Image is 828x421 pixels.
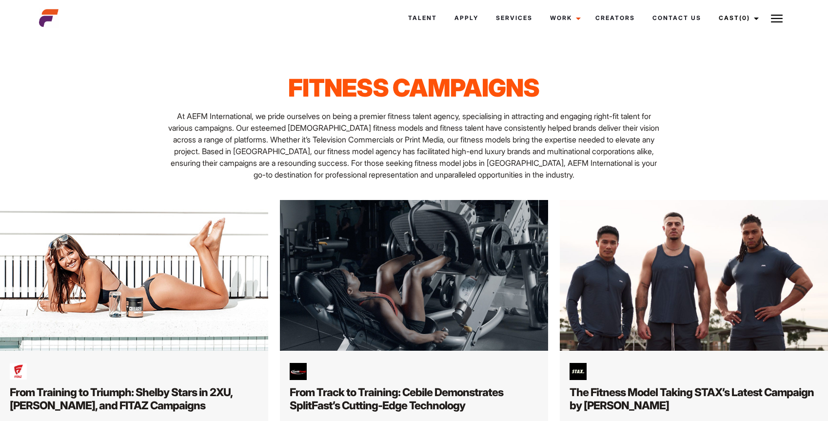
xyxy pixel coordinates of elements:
h2: From Track to Training: Cebile Demonstrates SplitFast’s Cutting-Edge Technology [290,386,538,412]
a: Contact Us [644,5,710,31]
img: 1@3x 13 scaled [280,200,548,351]
img: download 3 [10,363,27,380]
img: images [570,363,587,380]
img: 512x512bb [290,363,307,380]
h2: From Training to Triumph: Shelby Stars in 2XU, [PERSON_NAME], and FITAZ Campaigns [10,386,258,412]
p: At AEFM International, we pride ourselves on being a premier fitness talent agency, specialising ... [166,110,662,180]
a: Talent [399,5,446,31]
img: Burger icon [771,13,783,24]
a: Creators [587,5,644,31]
a: Work [541,5,587,31]
a: Services [487,5,541,31]
img: 1@3x 12 scaled [560,200,828,351]
a: Apply [446,5,487,31]
h2: The Fitness Model Taking STAX’s Latest Campaign by [PERSON_NAME] [570,386,818,412]
span: (0) [739,14,750,21]
img: cropped-aefm-brand-fav-22-square.png [39,8,59,28]
h1: Fitness Campaigns [166,73,662,102]
a: Cast(0) [710,5,765,31]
